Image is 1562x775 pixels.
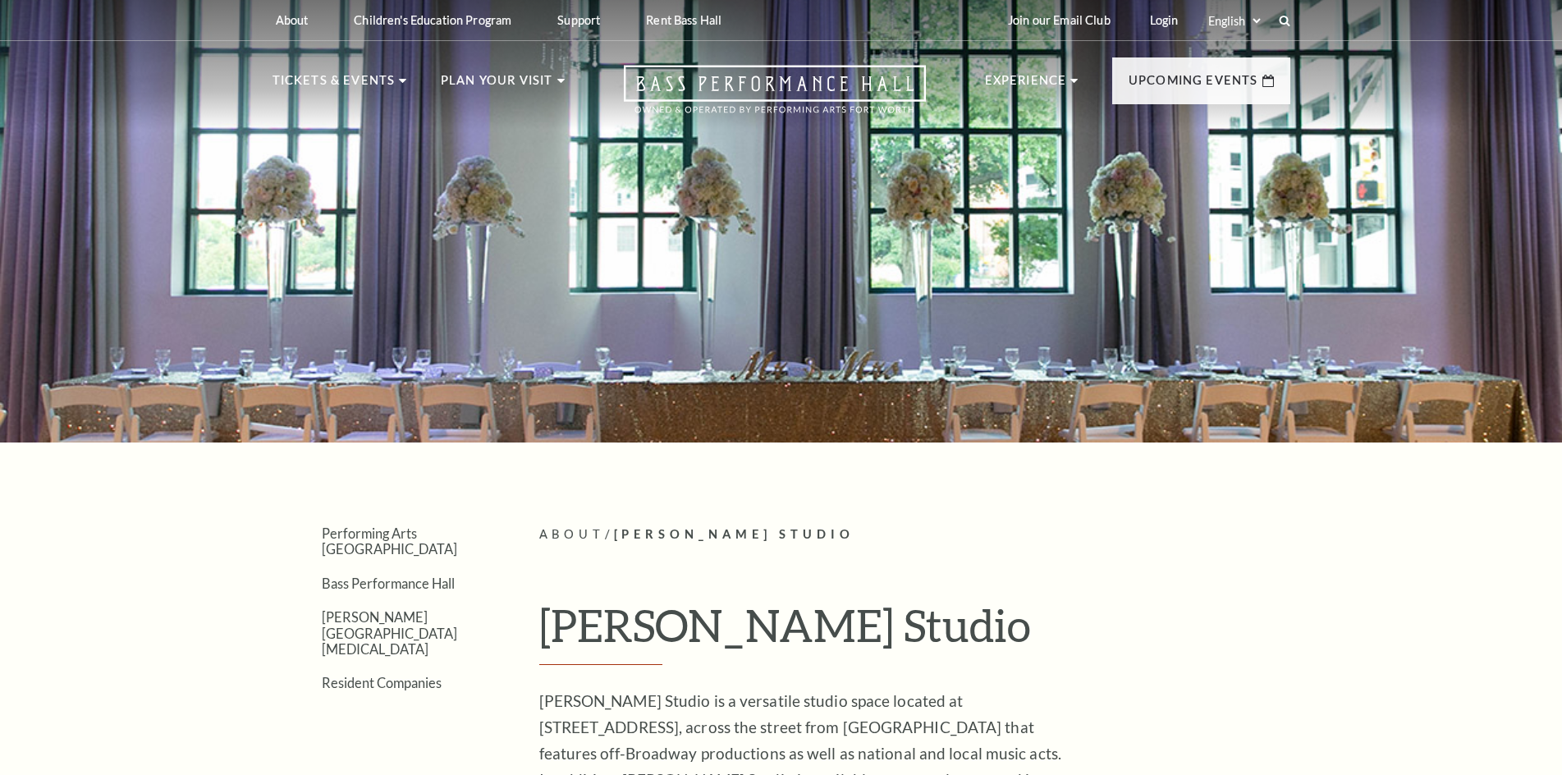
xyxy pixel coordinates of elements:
[354,13,511,27] p: Children's Education Program
[1129,71,1258,100] p: Upcoming Events
[646,13,721,27] p: Rent Bass Hall
[539,527,605,541] span: About
[557,13,600,27] p: Support
[322,675,442,690] a: Resident Companies
[322,525,457,557] a: Performing Arts [GEOGRAPHIC_DATA]
[276,13,309,27] p: About
[322,576,455,591] a: Bass Performance Hall
[441,71,553,100] p: Plan Your Visit
[322,609,457,657] a: [PERSON_NAME][GEOGRAPHIC_DATA][MEDICAL_DATA]
[614,527,855,541] span: [PERSON_NAME] Studio
[273,71,396,100] p: Tickets & Events
[539,598,1290,666] h1: [PERSON_NAME] Studio
[1205,13,1263,29] select: Select:
[539,525,1290,545] p: /
[985,71,1067,100] p: Experience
